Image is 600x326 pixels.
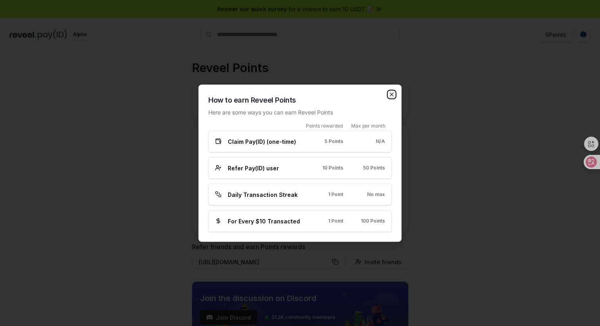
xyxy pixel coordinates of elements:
span: 100 Points [361,218,385,224]
span: Points rewarded [306,122,343,129]
span: 1 Point [328,191,343,198]
span: 10 Points [322,165,343,171]
span: Daily Transaction Streak [228,190,298,198]
h2: How to earn Reveel Points [208,94,392,105]
span: For Every $10 Transacted [228,217,300,225]
span: 1 Point [328,218,343,224]
span: Claim Pay(ID) (one-time) [228,137,296,145]
span: No max [367,191,385,198]
span: Refer Pay(ID) user [228,164,279,172]
p: Here are some ways you can earn Reveel Points [208,108,392,116]
span: Max per month [351,122,385,129]
span: N/A [376,138,385,145]
span: 5 Points [325,138,343,145]
span: 50 Points [363,165,385,171]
